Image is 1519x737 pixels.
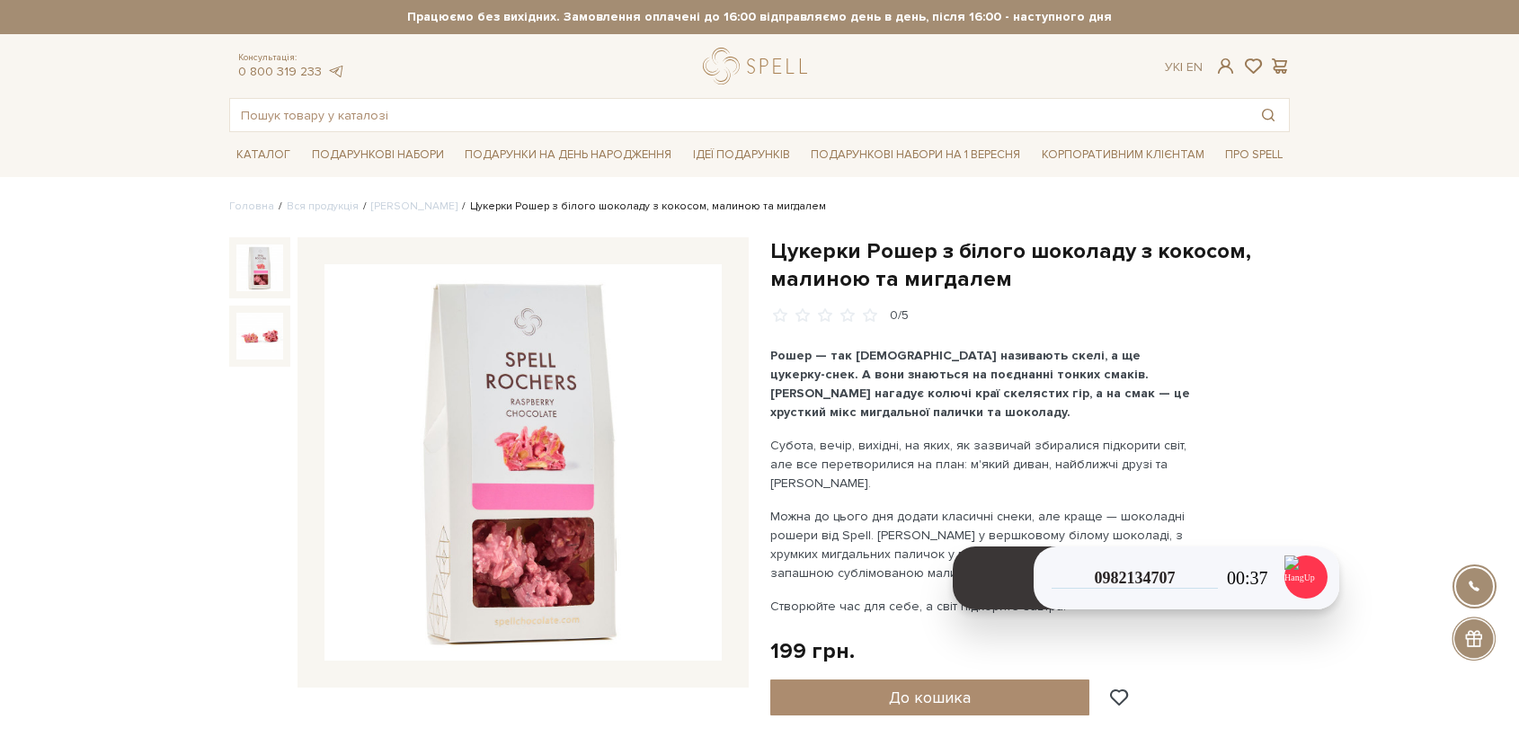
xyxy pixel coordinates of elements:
a: Про Spell [1218,141,1290,169]
button: До кошика [770,679,1089,715]
p: Субота, вечір, вихідні, на яких, як зазвичай збиралися підкорити світ, але все перетворилися на п... [770,436,1192,493]
img: Цукерки Рошер з білого шоколаду з кокосом, малиною та мигдалем [236,313,283,360]
div: Ук [1165,59,1203,75]
span: | [1180,59,1183,75]
a: 0 800 319 233 [238,64,322,79]
a: [PERSON_NAME] [371,200,457,213]
a: logo [703,48,815,84]
img: Цукерки Рошер з білого шоколаду з кокосом, малиною та мигдалем [236,244,283,291]
div: 0/5 [890,307,909,324]
a: Вся продукція [287,200,359,213]
p: Можна до цього дня додати класичні снеки, але краще — шоколадні рошери від Spell. [PERSON_NAME] у... [770,507,1192,582]
p: Створюйте час для себе, а світ підкорите завтра! [770,597,1192,616]
img: Цукерки Рошер з білого шоколаду з кокосом, малиною та мигдалем [324,264,722,662]
b: Рошер — так [DEMOGRAPHIC_DATA] називають скелі, а ще цукерку-снек. А вони знаються на поєднанні т... [770,348,1190,420]
a: Подарунки на День народження [457,141,679,169]
input: Пошук товару у каталозі [230,99,1248,131]
a: Головна [229,200,274,213]
a: Подарункові набори на 1 Вересня [804,139,1027,170]
a: Ідеї подарунків [686,141,797,169]
a: Подарункові набори [305,141,451,169]
strong: Працюємо без вихідних. Замовлення оплачені до 16:00 відправляємо день в день, після 16:00 - насту... [229,9,1290,25]
li: Цукерки Рошер з білого шоколаду з кокосом, малиною та мигдалем [457,199,826,215]
a: telegram [326,64,344,79]
a: Корпоративним клієнтам [1035,139,1212,170]
span: Консультація: [238,52,344,64]
span: До кошика [889,688,971,707]
a: En [1186,59,1203,75]
div: 199 грн. [770,637,855,665]
button: Пошук товару у каталозі [1248,99,1289,131]
a: Каталог [229,141,298,169]
h1: Цукерки Рошер з білого шоколаду з кокосом, малиною та мигдалем [770,237,1290,293]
